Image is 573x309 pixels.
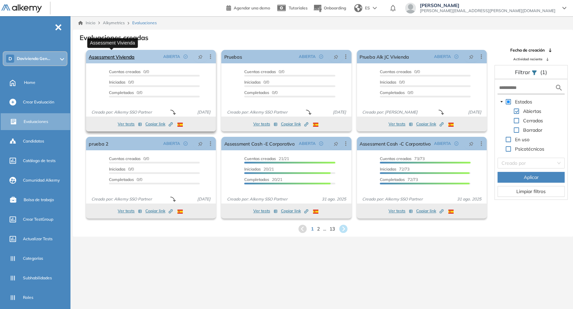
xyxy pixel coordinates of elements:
button: Ver tests [118,207,142,215]
span: Copiar link [281,121,308,127]
span: caret-down [500,100,503,103]
img: arrow [373,7,377,9]
span: 0/0 [109,177,142,182]
span: Cerradas [523,118,543,124]
button: Copiar link [416,207,443,215]
span: check-circle [183,142,188,146]
span: [DATE] [195,196,213,202]
button: Ver tests [253,207,278,215]
span: Psicotécnicos [515,146,544,152]
span: pushpin [198,54,203,59]
span: Estados [515,99,532,105]
span: [PERSON_NAME][EMAIL_ADDRESS][PERSON_NAME][DOMAIN_NAME] [420,8,555,13]
span: D [8,56,12,61]
button: Copiar link [145,207,173,215]
span: Home [24,80,35,86]
span: Iniciadas [109,166,125,172]
span: [DATE] [195,109,213,115]
span: pushpin [334,141,338,146]
span: Copiar link [145,121,173,127]
span: Copiar link [281,208,308,214]
span: Onboarding [324,5,346,10]
img: ESP [448,123,454,127]
span: Tutoriales [289,5,308,10]
span: Completados [109,177,134,182]
span: Estados [514,98,534,106]
img: ESP [177,123,183,127]
span: Crear Evaluación [23,99,54,105]
span: Catálogo de tests [23,158,56,164]
span: Completados [109,90,134,95]
span: ABIERTA [299,54,316,60]
span: (1) [540,68,547,76]
span: Cuentas creadas [244,156,276,161]
span: Roles [23,295,33,301]
span: 0/0 [244,80,269,85]
button: pushpin [464,138,479,149]
span: Creado por: Alkemy SSO Partner [224,196,290,202]
span: Completados [380,90,405,95]
span: 0/0 [109,90,142,95]
button: pushpin [328,51,343,62]
span: Creado por: Alkemy SSO Partner [89,196,154,202]
span: check-circle [454,55,458,59]
span: 1 [311,225,314,233]
img: search icon [555,84,563,92]
span: check-circle [319,55,323,59]
span: 0/0 [244,90,278,95]
span: Cuentas creadas [109,156,141,161]
span: Candidatos [23,138,44,144]
span: pushpin [334,54,338,59]
span: 31 ago. 2025 [319,196,349,202]
span: Fecha de creación [510,47,545,53]
span: ABIERTA [163,54,180,60]
button: Ver tests [253,120,278,128]
button: Copiar link [281,207,308,215]
img: ESP [313,123,318,127]
span: Copiar link [145,208,173,214]
span: ABIERTA [163,141,180,147]
span: Psicotécnicos [514,145,546,153]
span: Borrador [523,127,542,133]
span: 0/0 [109,80,134,85]
span: Abiertas [522,107,543,115]
img: world [354,4,362,12]
span: ABIERTA [434,54,451,60]
span: ABIERTA [299,141,316,147]
a: prueba 2 [89,137,108,150]
span: Completados [244,90,269,95]
img: ESP [177,210,183,214]
a: Inicio [78,20,95,26]
button: Copiar link [281,120,308,128]
button: pushpin [193,138,208,149]
span: Creado por: Alkemy SSO Partner [360,196,425,202]
img: ESP [448,210,454,214]
span: Cuentas creadas [109,69,141,74]
button: Ver tests [389,207,413,215]
span: Creado por: Alkemy SSO Partner [224,109,290,115]
span: [PERSON_NAME] [420,3,555,8]
div: Assessment Vivienda [87,38,138,48]
span: Filtrar [515,69,532,75]
span: Iniciadas [109,80,125,85]
span: pushpin [469,54,474,59]
span: 72/73 [380,177,418,182]
span: Creado por: [PERSON_NAME] [360,109,420,115]
span: Comunidad Alkemy [23,177,60,183]
span: pushpin [198,141,203,146]
a: Prueba Alk JC Vivienda [360,50,409,63]
span: Crear TestGroup [23,216,53,222]
span: ... [323,225,326,233]
img: Logo [1,4,42,13]
span: pushpin [469,141,474,146]
span: Copiar link [416,121,443,127]
span: Completados [244,177,269,182]
span: check-circle [319,142,323,146]
span: check-circle [183,55,188,59]
span: Cerradas [522,117,544,125]
button: pushpin [193,51,208,62]
span: 0/0 [109,166,134,172]
span: [DATE] [465,109,484,115]
span: Abiertas [523,108,541,114]
h3: Evaluaciones creadas [80,34,148,42]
